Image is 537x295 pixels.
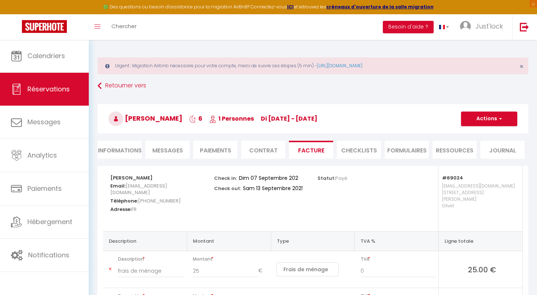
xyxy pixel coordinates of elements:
[187,231,271,251] th: Montant
[193,141,237,159] li: Paiements
[335,175,347,182] span: Payé
[132,204,137,215] span: FR
[110,181,167,198] span: [EMAIL_ADDRESS][DOMAIN_NAME]
[118,254,184,264] span: Description
[287,4,294,10] a: ICI
[209,114,254,123] span: 1 Personnes
[27,117,61,126] span: Messages
[189,114,202,123] span: 6
[460,21,471,32] img: ...
[326,4,434,10] a: créneaux d'ouverture de la salle migration
[383,21,434,33] button: Besoin d'aide ?
[193,254,268,264] span: Montant
[258,264,268,277] span: €
[337,141,381,159] li: CHECKLISTS
[138,196,181,206] span: [PHONE_NUMBER]
[289,141,333,159] li: Facture
[103,231,187,251] th: Description
[110,182,126,189] strong: Email:
[27,51,65,60] span: Calendriers
[519,63,523,70] button: Close
[442,181,515,224] p: [EMAIL_ADDRESS][DOMAIN_NAME] [STREET_ADDRESS][PERSON_NAME] Olivet
[27,184,62,193] span: Paiements
[361,254,435,264] span: TVA
[22,20,67,33] img: Super Booking
[106,14,142,40] a: Chercher
[445,264,519,275] span: 25.00 €
[433,141,477,159] li: Ressources
[152,146,183,155] span: Messages
[480,141,525,159] li: Journal
[27,84,70,94] span: Réservations
[27,151,57,160] span: Analytics
[98,79,528,92] a: Retourner vers
[519,62,523,71] span: ×
[241,141,285,159] li: Contrat
[385,141,429,159] li: FORMULAIRES
[110,197,138,204] strong: Téléphone:
[110,206,132,213] strong: Adresse:
[317,173,347,182] p: Statut:
[506,262,532,290] iframe: Chat
[27,217,72,226] span: Hébergement
[28,250,69,260] span: Notifications
[261,114,317,123] span: di [DATE] - [DATE]
[271,231,355,251] th: Type
[98,141,142,159] li: Informations
[214,173,237,182] p: Check in:
[98,57,528,74] div: Urgent : Migration Airbnb nécessaire pour votre compte, merci de suivre ces étapes (5 min) -
[442,174,463,181] strong: #69024
[214,184,241,192] p: Check out:
[438,231,522,251] th: Ligne totale
[317,63,362,69] a: [URL][DOMAIN_NAME]
[476,22,503,31] span: Just'lock
[111,22,137,30] span: Chercher
[355,231,439,251] th: TVA %
[520,22,529,31] img: logout
[110,174,153,181] strong: [PERSON_NAME]
[461,111,517,126] button: Actions
[108,114,182,123] span: [PERSON_NAME]
[454,14,512,40] a: ... Just'lock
